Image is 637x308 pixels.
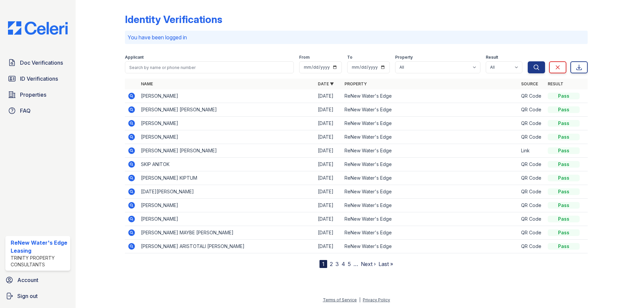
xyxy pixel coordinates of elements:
td: QR Code [518,103,545,117]
a: Privacy Policy [363,297,390,302]
td: [DATE] [315,212,342,226]
span: Doc Verifications [20,59,63,67]
td: QR Code [518,185,545,199]
td: QR Code [518,226,545,240]
td: [DATE] [315,158,342,171]
span: Properties [20,91,46,99]
div: Pass [548,202,580,209]
td: Link [518,144,545,158]
div: Pass [548,243,580,250]
div: 1 [319,260,327,268]
div: Pass [548,216,580,222]
td: [PERSON_NAME] [PERSON_NAME] [138,144,315,158]
span: ID Verifications [20,75,58,83]
div: Pass [548,229,580,236]
span: Account [17,276,38,284]
div: Identity Verifications [125,13,222,25]
span: Sign out [17,292,38,300]
td: [DATE] [315,130,342,144]
td: QR Code [518,89,545,103]
td: [PERSON_NAME] [138,89,315,103]
a: Result [548,81,563,86]
a: Doc Verifications [5,56,70,69]
td: [PERSON_NAME] MAYBE [PERSON_NAME] [138,226,315,240]
td: ReNew Water's Edge [342,171,519,185]
td: ReNew Water's Edge [342,199,519,212]
a: Next › [361,261,376,267]
div: Trinity Property Consultants [11,255,68,268]
td: ReNew Water's Edge [342,226,519,240]
td: SKIP ANITOK [138,158,315,171]
td: [PERSON_NAME] [138,117,315,130]
input: Search by name or phone number [125,61,294,73]
td: [DATE] [315,226,342,240]
a: Source [521,81,538,86]
label: From [299,55,310,60]
label: To [347,55,352,60]
td: [DATE] [315,117,342,130]
span: … [353,260,358,268]
td: [PERSON_NAME] [PERSON_NAME] [138,103,315,117]
a: 4 [341,261,345,267]
td: ReNew Water's Edge [342,130,519,144]
td: QR Code [518,130,545,144]
td: ReNew Water's Edge [342,144,519,158]
div: Pass [548,120,580,127]
td: QR Code [518,212,545,226]
a: Last » [378,261,393,267]
td: [PERSON_NAME] KIPTUM [138,171,315,185]
td: ReNew Water's Edge [342,117,519,130]
a: Name [141,81,153,86]
label: Result [486,55,498,60]
div: Pass [548,147,580,154]
a: Account [3,273,73,287]
td: ReNew Water's Edge [342,212,519,226]
div: Pass [548,161,580,168]
div: | [359,297,360,302]
div: Pass [548,188,580,195]
div: Pass [548,106,580,113]
a: Sign out [3,289,73,303]
td: [PERSON_NAME] ARISTOTALI [PERSON_NAME] [138,240,315,253]
td: [PERSON_NAME] [138,212,315,226]
td: ReNew Water's Edge [342,103,519,117]
label: Applicant [125,55,144,60]
td: [DATE] [315,240,342,253]
p: You have been logged in [128,33,585,41]
td: [PERSON_NAME] [138,130,315,144]
a: ID Verifications [5,72,70,85]
span: FAQ [20,107,31,115]
a: Terms of Service [323,297,357,302]
a: 3 [335,261,339,267]
td: [PERSON_NAME] [138,199,315,212]
td: [DATE] [315,171,342,185]
div: ReNew Water's Edge Leasing [11,239,68,255]
a: Properties [5,88,70,101]
a: Property [344,81,367,86]
td: ReNew Water's Edge [342,240,519,253]
img: CE_Logo_Blue-a8612792a0a2168367f1c8372b55b34899dd931a85d93a1a3d3e32e68fde9ad4.png [3,21,73,35]
a: 5 [348,261,351,267]
a: FAQ [5,104,70,117]
td: QR Code [518,171,545,185]
td: QR Code [518,117,545,130]
td: [DATE] [315,89,342,103]
div: Pass [548,134,580,140]
div: Pass [548,175,580,181]
a: Date ▼ [318,81,334,86]
a: 2 [330,261,333,267]
td: [DATE][PERSON_NAME] [138,185,315,199]
td: ReNew Water's Edge [342,158,519,171]
td: [DATE] [315,103,342,117]
td: QR Code [518,240,545,253]
td: [DATE] [315,185,342,199]
td: [DATE] [315,144,342,158]
td: ReNew Water's Edge [342,185,519,199]
td: ReNew Water's Edge [342,89,519,103]
td: [DATE] [315,199,342,212]
td: QR Code [518,199,545,212]
td: QR Code [518,158,545,171]
div: Pass [548,93,580,99]
label: Property [395,55,413,60]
